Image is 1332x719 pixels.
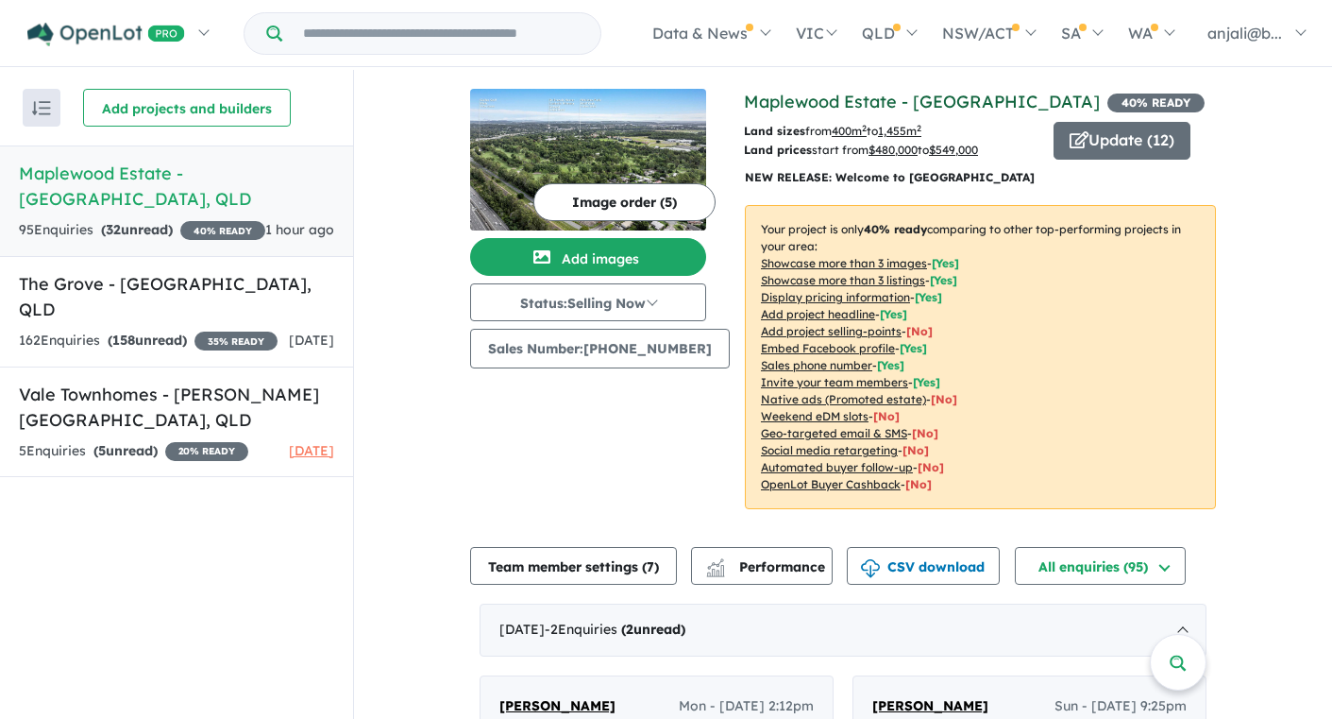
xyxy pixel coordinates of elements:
b: 40 % ready [864,222,927,236]
span: Performance [709,558,825,575]
a: [PERSON_NAME] [499,695,615,718]
strong: ( unread) [108,332,187,349]
span: 7 [647,558,654,575]
span: [ No ] [906,324,933,338]
span: [ Yes ] [900,341,927,355]
span: Sun - [DATE] 9:25pm [1054,695,1187,718]
span: 2 [626,621,633,638]
span: [No] [873,409,900,423]
span: [DATE] [289,332,334,349]
u: Invite your team members [761,375,908,389]
span: [No] [902,443,929,457]
span: [No] [931,392,957,406]
p: NEW RELEASE: Welcome to [GEOGRAPHIC_DATA] [745,168,1216,187]
strong: ( unread) [93,442,158,459]
button: Update (12) [1054,122,1190,160]
p: start from [744,141,1039,160]
img: bar-chart.svg [706,565,725,577]
img: line-chart.svg [707,558,724,569]
button: Team member settings (7) [470,547,677,585]
u: 1,455 m [878,124,921,138]
span: [No] [918,460,944,474]
span: 1 hour ago [265,221,334,238]
u: Embed Facebook profile [761,341,895,355]
b: Land prices [744,143,812,157]
img: Maplewood Estate - Wacol [470,89,706,231]
span: 40 % READY [1107,94,1205,112]
sup: 2 [862,123,867,133]
a: [PERSON_NAME] [872,695,988,718]
span: 5 [98,442,106,459]
input: Try estate name, suburb, builder or developer [286,13,597,54]
u: Weekend eDM slots [761,409,868,423]
div: 5 Enquir ies [19,440,248,463]
u: Automated buyer follow-up [761,460,913,474]
p: from [744,122,1039,141]
u: Sales phone number [761,358,872,372]
u: Showcase more than 3 images [761,256,927,270]
span: [ Yes ] [915,290,942,304]
button: All enquiries (95) [1015,547,1186,585]
u: Showcase more than 3 listings [761,273,925,287]
h5: Vale Townhomes - [PERSON_NAME][GEOGRAPHIC_DATA] , QLD [19,382,334,433]
u: $ 480,000 [868,143,918,157]
span: [DATE] [289,442,334,459]
div: 95 Enquir ies [19,219,265,242]
span: [ Yes ] [877,358,904,372]
h5: The Grove - [GEOGRAPHIC_DATA] , QLD [19,271,334,322]
button: Add images [470,238,706,276]
img: sort.svg [32,101,51,115]
span: [ Yes ] [913,375,940,389]
b: Land sizes [744,124,805,138]
u: Add project headline [761,307,875,321]
span: 158 [112,332,135,349]
sup: 2 [917,123,921,133]
u: Geo-targeted email & SMS [761,426,907,440]
span: to [867,124,921,138]
button: Performance [691,547,833,585]
div: [DATE] [480,604,1206,657]
p: Your project is only comparing to other top-performing projects in your area: - - - - - - - - - -... [745,205,1216,509]
u: $ 549,000 [929,143,978,157]
span: [No] [905,477,932,491]
button: Image order (5) [533,183,716,221]
img: download icon [861,559,880,578]
span: [No] [912,426,938,440]
span: [ Yes ] [930,273,957,287]
u: Add project selling-points [761,324,902,338]
h5: Maplewood Estate - [GEOGRAPHIC_DATA] , QLD [19,161,334,212]
span: Mon - [DATE] 2:12pm [679,695,814,718]
span: [ Yes ] [932,256,959,270]
strong: ( unread) [101,221,173,238]
u: Display pricing information [761,290,910,304]
span: [PERSON_NAME] [872,697,988,714]
u: 400 m [832,124,867,138]
span: - 2 Enquir ies [545,621,685,638]
span: 20 % READY [165,442,248,461]
button: Status:Selling Now [470,283,706,321]
span: anjali@b... [1207,24,1282,43]
button: CSV download [847,547,1000,585]
span: [ Yes ] [880,307,907,321]
u: Native ads (Promoted estate) [761,392,926,406]
span: 40 % READY [180,221,265,240]
button: Add projects and builders [83,89,291,127]
img: Openlot PRO Logo White [27,23,185,46]
span: 32 [106,221,121,238]
div: 162 Enquir ies [19,330,278,352]
span: [PERSON_NAME] [499,697,615,714]
button: Sales Number:[PHONE_NUMBER] [470,329,730,368]
span: to [918,143,978,157]
span: 35 % READY [194,332,278,351]
a: Maplewood Estate - [GEOGRAPHIC_DATA] [744,91,1100,112]
strong: ( unread) [621,621,685,638]
u: OpenLot Buyer Cashback [761,477,901,491]
u: Social media retargeting [761,443,898,457]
